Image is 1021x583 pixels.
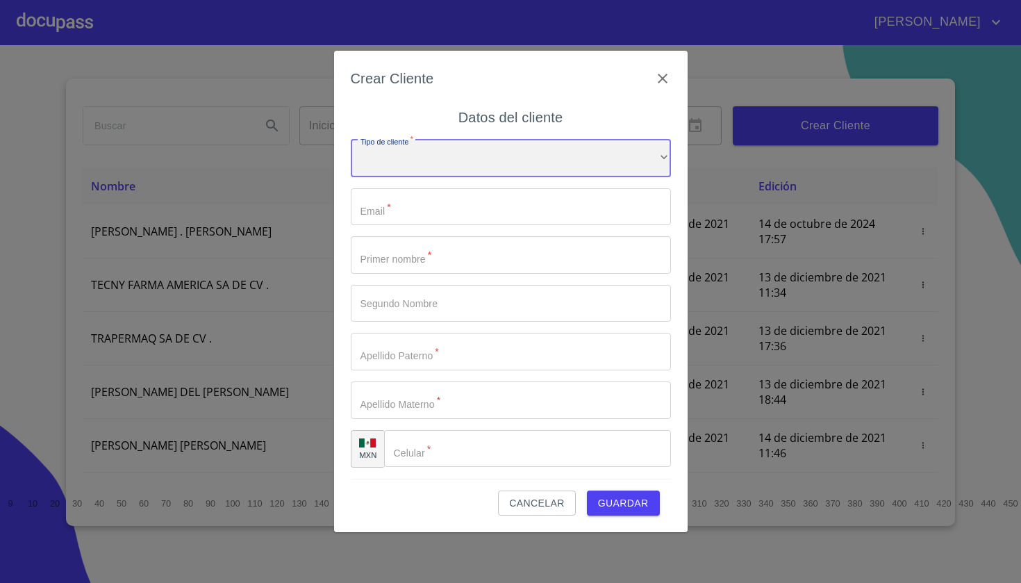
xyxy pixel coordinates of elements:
[509,495,564,512] span: Cancelar
[598,495,649,512] span: Guardar
[359,438,376,448] img: R93DlvwvvjP9fbrDwZeCRYBHk45OWMq+AAOlFVsxT89f82nwPLnD58IP7+ANJEaWYhP0Tx8kkA0WlQMPQsAAgwAOmBj20AXj6...
[351,67,434,90] h6: Crear Cliente
[351,140,671,177] div: ​
[458,106,563,129] h6: Datos del cliente
[498,491,575,516] button: Cancelar
[587,491,660,516] button: Guardar
[359,450,377,460] p: MXN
